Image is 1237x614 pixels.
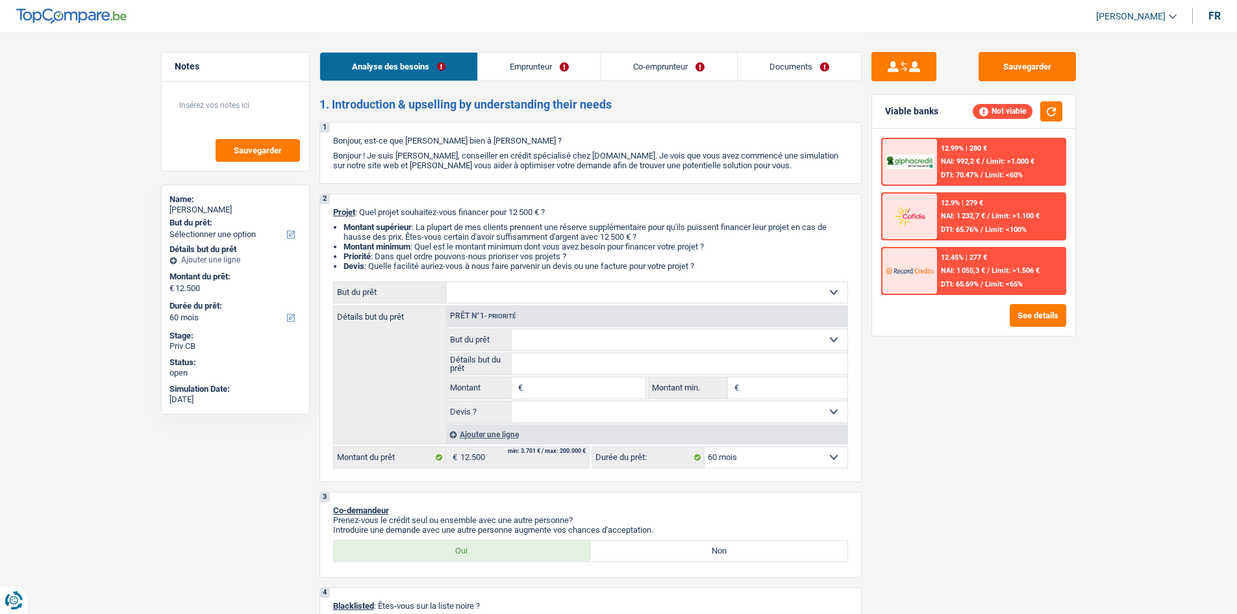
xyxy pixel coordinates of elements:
span: Limit: >1.100 € [992,212,1040,220]
div: Détails but du prêt [169,244,301,255]
div: 12.45% | 277 € [941,253,987,262]
div: Simulation Date: [169,384,301,394]
p: : Quel projet souhaitez-vous financer pour 12 500 € ? [333,207,848,217]
p: : Êtes-vous sur la liste noire ? [333,601,848,611]
div: min: 3.701 € / max: 200.000 € [508,448,586,454]
span: Co-demandeur [333,505,389,515]
label: But du prêt [334,282,447,303]
span: Limit: >1.000 € [986,157,1034,166]
a: Co-emprunteur [601,53,736,81]
li: : Quelle facilité auriez-vous à nous faire parvenir un devis ou une facture pour votre projet ? [344,261,848,271]
span: € [169,283,174,294]
span: € [728,377,742,398]
a: Analyse des besoins [320,53,477,81]
span: Limit: <100% [985,225,1027,234]
div: 12.9% | 279 € [941,199,983,207]
img: Cofidis [886,204,934,228]
button: Sauvegarder [216,139,300,162]
label: Montant du prêt: [169,272,299,282]
label: Durée du prêt: [169,301,299,311]
label: Montant min. [649,377,728,398]
div: [PERSON_NAME] [169,205,301,215]
span: NAI: 992,2 € [941,157,980,166]
li: : Quel est le montant minimum dont vous avez besoin pour financer votre projet ? [344,242,848,251]
div: open [169,368,301,378]
a: Documents [738,53,861,81]
span: - Priorité [484,313,516,320]
strong: Montant supérieur [344,222,412,232]
span: / [981,171,983,179]
span: DTI: 65.76% [941,225,979,234]
div: Status: [169,357,301,368]
div: 4 [320,588,330,598]
label: Non [590,541,847,561]
div: Prêt n°1 [447,312,519,320]
div: [DATE] [169,394,301,405]
label: Durée du prêt: [592,447,705,468]
label: Montant du prêt [334,447,446,468]
li: : La plupart de mes clients prennent une réserve supplémentaire pour qu'ils puissent financer leu... [344,222,848,242]
label: But du prêt: [169,218,299,228]
span: Limit: <60% [985,171,1023,179]
span: / [982,157,984,166]
span: DTI: 70.47% [941,171,979,179]
div: 2 [320,194,330,204]
span: € [512,377,526,398]
label: Détails but du prêt [447,353,512,374]
p: Bonjour ! Je suis [PERSON_NAME], conseiller en crédit spécialisé chez [DOMAIN_NAME]. Je vois que ... [333,151,848,170]
span: Limit: <65% [985,280,1023,288]
p: Bonjour, est-ce que [PERSON_NAME] bien à [PERSON_NAME] ? [333,136,848,146]
img: AlphaCredit [886,155,934,170]
span: Projet [333,207,355,217]
span: / [987,266,990,275]
h2: 1. Introduction & upselling by understanding their needs [319,97,862,112]
span: / [981,280,983,288]
div: Ajouter une ligne [446,425,847,444]
p: Prenez-vous le crédit seul ou ensemble avec une autre personne? [333,515,848,525]
p: Introduire une demande avec une autre personne augmente vos chances d'acceptation. [333,525,848,535]
label: Oui [334,541,591,561]
div: Name: [169,194,301,205]
button: Sauvegarder [979,52,1076,81]
span: Limit: >1.506 € [992,266,1040,275]
div: 1 [320,123,330,133]
div: Viable banks [885,106,938,117]
span: NAI: 1 055,3 € [941,266,985,275]
span: Sauvegarder [234,146,282,155]
span: / [987,212,990,220]
div: Not viable [973,104,1032,118]
label: Devis ? [447,402,512,422]
img: Record Credits [886,259,934,283]
span: DTI: 65.69% [941,280,979,288]
strong: Priorité [344,251,371,261]
span: € [446,447,460,468]
span: NAI: 1 232,7 € [941,212,985,220]
div: fr [1208,10,1221,22]
span: Devis [344,261,364,271]
button: See details [1010,304,1066,327]
div: Stage: [169,331,301,341]
strong: Montant minimum [344,242,410,251]
span: [PERSON_NAME] [1096,11,1166,22]
label: Détails but du prêt [334,306,446,321]
label: Montant [447,377,512,398]
div: Priv CB [169,341,301,352]
div: Ajouter une ligne [169,255,301,264]
span: Blacklisted [333,601,374,611]
span: / [981,225,983,234]
h5: Notes [175,61,296,72]
li: : Dans quel ordre pouvons-nous prioriser vos projets ? [344,251,848,261]
div: 3 [320,492,330,502]
div: 12.99% | 280 € [941,144,987,153]
a: Emprunteur [478,53,601,81]
label: But du prêt [447,329,512,350]
a: [PERSON_NAME] [1086,6,1177,27]
img: TopCompare Logo [16,8,127,24]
